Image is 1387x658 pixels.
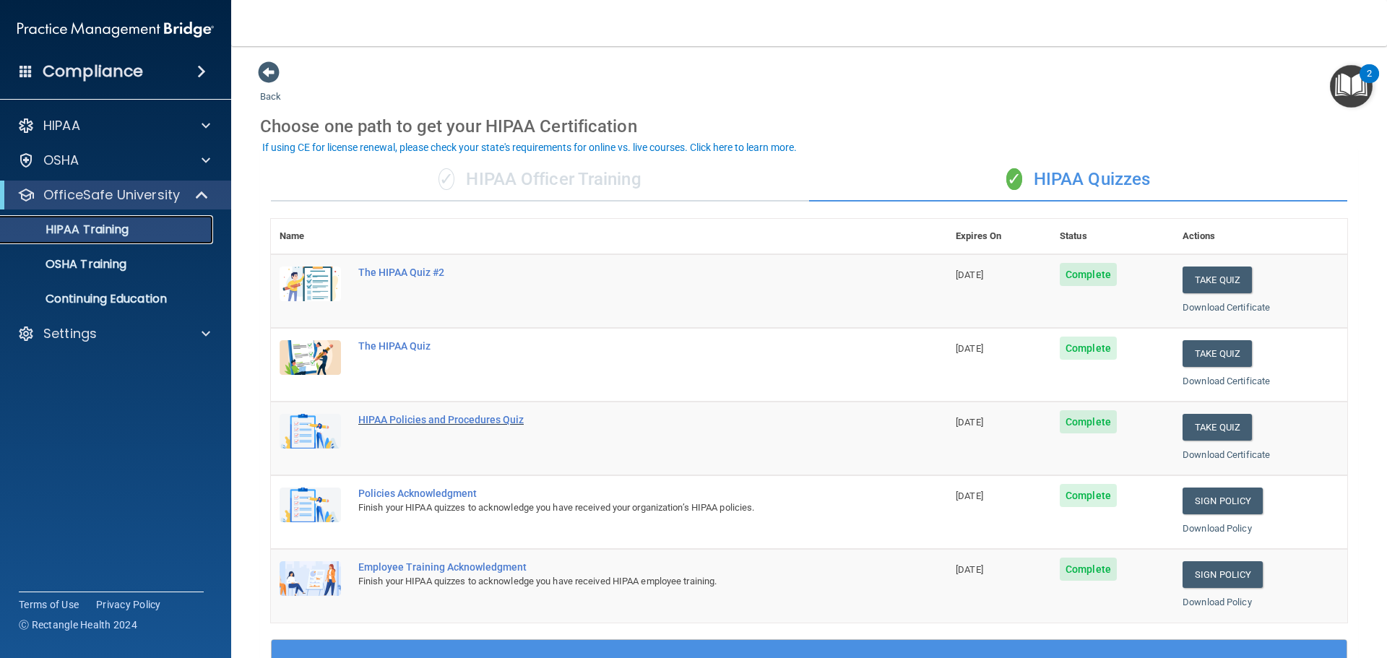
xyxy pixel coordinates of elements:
div: The HIPAA Quiz [358,340,875,352]
th: Status [1051,219,1174,254]
span: ✓ [438,168,454,190]
div: The HIPAA Quiz #2 [358,267,875,278]
span: [DATE] [956,490,983,501]
th: Actions [1174,219,1347,254]
span: Complete [1060,263,1117,286]
p: OSHA [43,152,79,169]
p: OSHA Training [9,257,126,272]
span: ✓ [1006,168,1022,190]
button: Take Quiz [1183,340,1252,367]
a: OfficeSafe University [17,186,209,204]
span: Complete [1060,337,1117,360]
div: 2 [1367,74,1372,92]
span: [DATE] [956,269,983,280]
button: Take Quiz [1183,414,1252,441]
a: Privacy Policy [96,597,161,612]
a: OSHA [17,152,210,169]
img: PMB logo [17,15,214,44]
button: If using CE for license renewal, please check your state's requirements for online vs. live cours... [260,140,799,155]
button: Take Quiz [1183,267,1252,293]
h4: Compliance [43,61,143,82]
a: HIPAA [17,117,210,134]
a: Download Certificate [1183,302,1270,313]
p: Settings [43,325,97,342]
span: Complete [1060,558,1117,581]
a: Download Policy [1183,523,1252,534]
div: Choose one path to get your HIPAA Certification [260,105,1358,147]
a: Back [260,74,281,102]
a: Download Policy [1183,597,1252,607]
span: [DATE] [956,564,983,575]
a: Terms of Use [19,597,79,612]
a: Download Certificate [1183,449,1270,460]
p: HIPAA Training [9,222,129,237]
div: Policies Acknowledgment [358,488,875,499]
span: Ⓒ Rectangle Health 2024 [19,618,137,632]
div: Finish your HIPAA quizzes to acknowledge you have received your organization’s HIPAA policies. [358,499,875,516]
span: Complete [1060,410,1117,433]
span: [DATE] [956,417,983,428]
p: HIPAA [43,117,80,134]
div: HIPAA Policies and Procedures Quiz [358,414,875,425]
a: Sign Policy [1183,561,1263,588]
div: Employee Training Acknowledgment [358,561,875,573]
a: Settings [17,325,210,342]
span: Complete [1060,484,1117,507]
p: Continuing Education [9,292,207,306]
div: Finish your HIPAA quizzes to acknowledge you have received HIPAA employee training. [358,573,875,590]
div: HIPAA Quizzes [809,158,1347,202]
th: Name [271,219,350,254]
span: [DATE] [956,343,983,354]
p: OfficeSafe University [43,186,180,204]
th: Expires On [947,219,1051,254]
div: HIPAA Officer Training [271,158,809,202]
button: Open Resource Center, 2 new notifications [1330,65,1373,108]
a: Sign Policy [1183,488,1263,514]
a: Download Certificate [1183,376,1270,386]
div: If using CE for license renewal, please check your state's requirements for online vs. live cours... [262,142,797,152]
